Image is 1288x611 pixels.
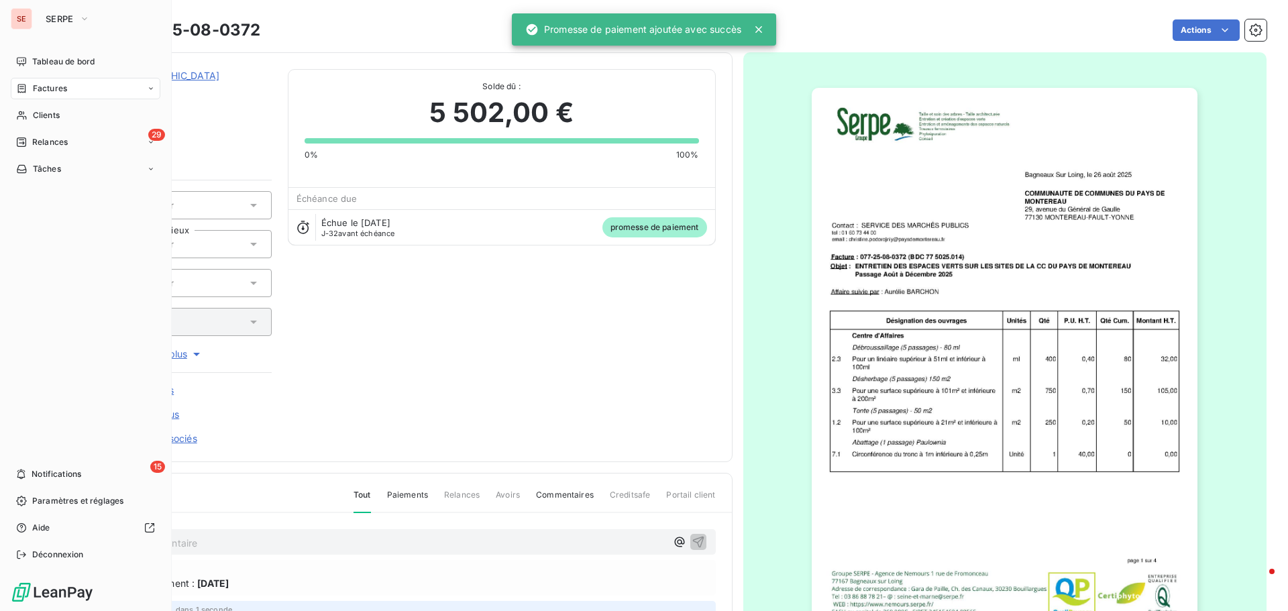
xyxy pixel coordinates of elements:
span: 100% [676,149,699,161]
span: 29 [148,129,165,141]
span: promesse de paiement [602,217,707,237]
span: Notifications [32,468,81,480]
span: 41MONTEREAU [105,85,272,96]
span: SERPE [46,13,74,24]
span: Tableau de bord [32,56,95,68]
span: avant échéance [321,229,395,237]
span: Clients [33,109,60,121]
span: Avoirs [496,489,520,512]
span: Voir plus [150,347,203,361]
iframe: Intercom live chat [1242,565,1275,598]
span: Portail client [666,489,715,512]
button: Voir plus [81,347,272,362]
span: Tout [354,489,371,513]
span: 0% [305,149,318,161]
span: 15 [150,461,165,473]
span: Creditsafe [610,489,651,512]
span: Tâches [33,163,61,175]
span: Relances [32,136,68,148]
img: Logo LeanPay [11,581,94,603]
span: 5 502,00 € [429,93,574,133]
span: Commentaires [536,489,594,512]
span: Aide [32,522,50,534]
span: Relances [444,489,480,512]
h3: 077-25-08-0372 [125,18,260,42]
span: [DATE] [197,576,229,590]
a: Aide [11,517,160,539]
span: Solde dû : [305,80,699,93]
div: Promesse de paiement ajoutée avec succès [525,17,741,42]
div: SE [11,8,32,30]
span: Paiements [387,489,428,512]
span: Échue le [DATE] [321,217,390,228]
span: Déconnexion [32,549,84,561]
button: Actions [1173,19,1240,41]
span: Factures [33,82,67,95]
span: Échéance due [297,193,358,204]
span: J-32 [321,229,339,238]
span: Paramètres et réglages [32,495,123,507]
